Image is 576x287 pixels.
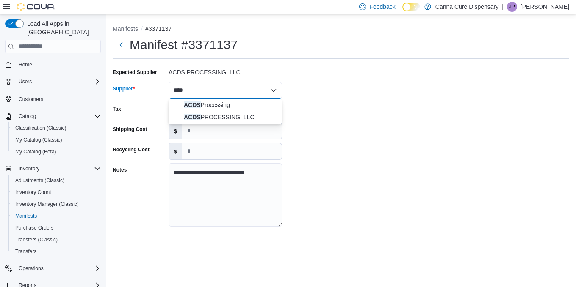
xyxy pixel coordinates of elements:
[12,211,101,221] span: Manifests
[113,146,150,153] label: Recycling Cost
[8,175,104,186] button: Adjustments (Classic)
[521,2,569,12] p: [PERSON_NAME]
[15,263,47,273] button: Operations
[12,187,101,197] span: Inventory Count
[8,134,104,146] button: My Catalog (Classic)
[15,93,101,104] span: Customers
[402,3,420,11] input: Dark Mode
[113,36,130,53] button: Next
[8,246,104,257] button: Transfers
[12,199,101,209] span: Inventory Manager (Classic)
[19,96,43,103] span: Customers
[2,76,104,87] button: Users
[130,36,238,53] h1: Manifest #3371137
[8,198,104,210] button: Inventory Manager (Classic)
[2,163,104,175] button: Inventory
[8,234,104,246] button: Transfers (Classic)
[169,123,182,139] label: $
[12,147,101,157] span: My Catalog (Beta)
[270,87,277,94] button: Close list of options
[113,25,138,32] button: Manifests
[12,223,101,233] span: Purchase Orders
[15,248,36,255] span: Transfers
[19,78,32,85] span: Users
[145,25,172,32] button: #3371137
[12,235,101,245] span: Transfers (Classic)
[12,246,101,257] span: Transfers
[19,265,44,272] span: Operations
[113,126,147,133] label: Shipping Cost
[169,143,182,159] label: $
[8,210,104,222] button: Manifests
[169,99,282,111] button: ACDS Processing
[12,123,101,133] span: Classification (Classic)
[2,93,104,105] button: Customers
[15,77,35,87] button: Users
[12,147,60,157] a: My Catalog (Beta)
[12,135,66,145] a: My Catalog (Classic)
[19,61,32,68] span: Home
[15,164,101,174] span: Inventory
[2,262,104,274] button: Operations
[12,246,40,257] a: Transfers
[2,58,104,71] button: Home
[502,2,504,12] p: |
[369,3,395,11] span: Feedback
[15,224,54,231] span: Purchase Orders
[12,175,68,186] a: Adjustments (Classic)
[113,167,127,173] label: Notes
[15,60,36,70] a: Home
[15,77,101,87] span: Users
[12,175,101,186] span: Adjustments (Classic)
[15,177,64,184] span: Adjustments (Classic)
[12,223,57,233] a: Purchase Orders
[15,213,37,219] span: Manifests
[12,211,40,221] a: Manifests
[8,146,104,158] button: My Catalog (Beta)
[169,99,282,123] div: Choose from the following options
[8,222,104,234] button: Purchase Orders
[17,3,55,11] img: Cova
[15,137,62,143] span: My Catalog (Classic)
[169,66,282,76] div: ACDS PROCESSING, LLC
[24,19,101,36] span: Load All Apps in [GEOGRAPHIC_DATA]
[509,2,515,12] span: JP
[15,148,56,155] span: My Catalog (Beta)
[169,111,282,123] button: ACDS PROCESSING, LLC
[15,111,39,121] button: Catalog
[435,2,498,12] p: Canna Cure Dispensary
[507,2,517,12] div: James Pasmore
[15,125,66,131] span: Classification (Classic)
[15,59,101,70] span: Home
[19,113,36,120] span: Catalog
[15,111,101,121] span: Catalog
[15,164,43,174] button: Inventory
[2,110,104,122] button: Catalog
[15,263,101,273] span: Operations
[12,235,61,245] a: Transfers (Classic)
[15,201,79,208] span: Inventory Manager (Classic)
[113,106,121,112] label: Tax
[8,186,104,198] button: Inventory Count
[12,199,82,209] a: Inventory Manager (Classic)
[19,165,39,172] span: Inventory
[113,85,135,92] label: Supplier
[15,94,47,104] a: Customers
[113,69,157,76] label: Expected Supplier
[12,123,70,133] a: Classification (Classic)
[12,135,101,145] span: My Catalog (Classic)
[8,122,104,134] button: Classification (Classic)
[12,187,55,197] a: Inventory Count
[15,236,58,243] span: Transfers (Classic)
[113,25,569,35] nav: An example of EuiBreadcrumbs
[15,189,51,196] span: Inventory Count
